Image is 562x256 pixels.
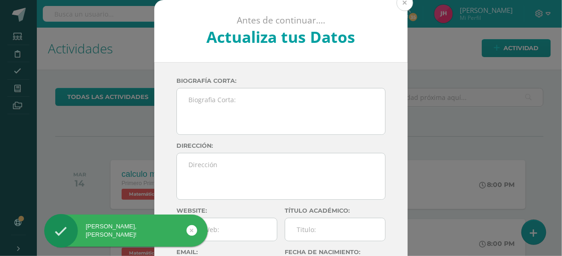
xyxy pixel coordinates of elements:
label: Fecha de nacimiento: [285,249,386,256]
input: Titulo: [285,218,385,241]
h2: Actualiza tus Datos [179,26,383,47]
label: Email: [176,249,277,256]
label: Biografía corta: [176,77,386,84]
p: Antes de continuar.... [179,15,383,26]
label: Título académico: [285,207,386,214]
label: Website: [176,207,277,214]
label: Dirección: [176,142,386,149]
div: [PERSON_NAME], [PERSON_NAME]! [44,222,208,239]
input: Sitio Web: [177,218,277,241]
